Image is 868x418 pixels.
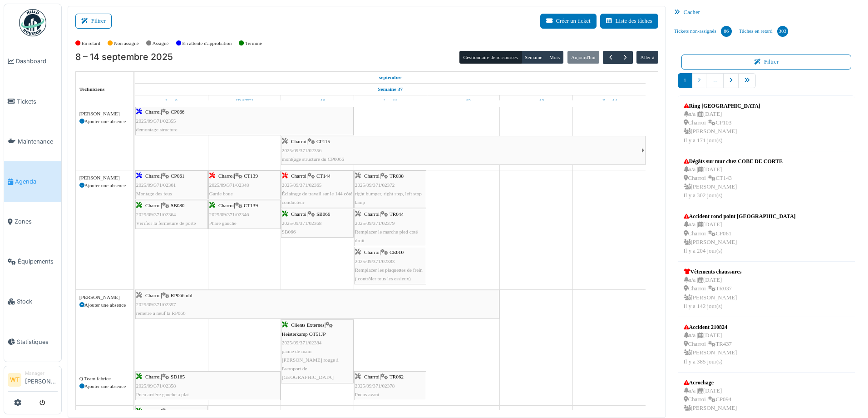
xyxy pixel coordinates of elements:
div: Ring [GEOGRAPHIC_DATA] [684,102,760,110]
span: 2025/09/371/02383 [355,259,395,264]
span: Remplacer le marche pied coté droit [355,229,418,243]
div: | [355,210,425,245]
span: remetre a neuf la RP066 [136,310,186,316]
div: | [136,201,207,228]
div: Q Team fabrice [79,375,130,383]
button: Semaine [521,51,546,64]
span: 2025/09/371/02364 [136,212,176,217]
h2: 8 – 14 septembre 2025 [75,52,173,63]
span: Charroi [364,173,380,179]
span: Maintenance [18,137,58,146]
button: Filtrer [75,14,112,29]
span: Vérifier la fermeture de porte [136,220,196,226]
span: CP061 [171,173,184,179]
span: Zones [15,217,58,226]
span: Charroi [218,173,234,179]
div: Cacher [671,6,863,19]
span: CT139 [244,203,258,208]
a: 9 septembre 2025 [234,95,256,107]
span: Stock [17,297,58,306]
span: demontage structure [136,127,178,132]
span: RP066 old [171,293,192,298]
button: Mois [546,51,564,64]
span: 2025/09/371/02361 [136,182,176,188]
span: Montage des feux [136,191,173,196]
div: 86 [721,26,732,37]
div: [PERSON_NAME] [79,110,130,118]
span: 2025/09/371/02348 [209,182,249,188]
span: CT139 [244,173,258,179]
span: Charroi [291,211,306,217]
span: 2025/09/371/02384 [282,340,322,345]
button: Aujourd'hui [567,51,599,64]
span: Pneus avant [355,392,380,397]
div: Ajouter une absence [79,383,130,390]
button: Précédent [603,51,618,64]
span: Agenda [15,177,58,186]
div: | [282,172,353,207]
a: Ring [GEOGRAPHIC_DATA] n/a |[DATE] Charroi |CP103 [PERSON_NAME]Il y a 171 jour(s) [681,100,763,147]
a: Agenda [4,161,61,201]
span: SD165 [171,374,185,379]
a: … [706,73,724,88]
div: | [209,201,280,228]
span: Charroi [218,203,234,208]
button: Suivant [618,51,633,64]
a: 14 septembre 2025 [599,95,619,107]
span: Charroi [145,408,161,414]
span: 2025/09/371/02365 [282,182,322,188]
span: CP066 [171,109,184,114]
a: 12 septembre 2025 [454,95,473,107]
a: Liste des tâches [600,14,658,29]
span: Charroi [145,109,161,114]
a: 8 septembre 2025 [377,72,404,83]
li: WT [8,373,21,387]
span: Équipements [18,257,58,266]
a: 11 septembre 2025 [381,95,399,107]
a: Équipements [4,242,61,282]
span: Charroi [145,173,161,179]
span: panne de main [PERSON_NAME] rouge à l'aeroport de [GEOGRAPHIC_DATA] [282,348,339,380]
span: 2025/09/371/02358 [136,383,176,388]
span: CT144 [316,173,330,179]
span: 2025/09/371/02379 [355,220,395,226]
a: Maintenance [4,121,61,161]
span: 2025/09/371/02355 [136,118,176,124]
label: En retard [82,40,100,47]
li: [PERSON_NAME] [25,370,58,389]
nav: pager [678,73,855,95]
span: Charroi [364,374,380,379]
a: Semaine 37 [376,84,405,95]
div: [PERSON_NAME] [79,409,130,417]
button: Gestionnaire de ressources [459,51,521,64]
span: Charroi [364,211,380,217]
span: Clients Externes [291,322,325,328]
a: Zones [4,202,61,242]
div: | [355,172,425,207]
span: Charroi [291,173,306,179]
a: Tickets non-assignés [671,19,735,44]
a: 8 septembre 2025 [163,95,180,107]
div: Accident rond point [GEOGRAPHIC_DATA] [684,212,796,220]
button: Créer un ticket [540,14,597,29]
span: 2025/09/371/02356 [282,148,322,153]
div: n/a | [DATE] Charroi | CT143 [PERSON_NAME] Il y a 302 jour(s) [684,165,783,200]
span: mont(age structure du CP0066 [282,156,344,162]
a: Dégâts sur mur chez COBE DE CORTE n/a |[DATE] Charroi |CT143 [PERSON_NAME]Il y a 302 jour(s) [681,155,785,203]
span: SB080 [171,203,184,208]
div: Acrochage [684,378,737,387]
label: Terminé [245,40,262,47]
a: Vêtements chaussures n/a |[DATE] Charroi |TR037 [PERSON_NAME]Il y a 142 jour(s) [681,265,744,313]
a: Statistiques [4,322,61,362]
a: Tickets [4,81,61,121]
a: Tâches en retard [735,19,792,44]
div: Dégâts sur mur chez COBE DE CORTE [684,157,783,165]
div: Accident 210824 [684,323,737,331]
span: TR044 [390,211,404,217]
a: Accident 210824 n/a |[DATE] Charroi |TR437 [PERSON_NAME]Il y a 385 jour(s) [681,321,740,368]
a: 10 septembre 2025 [307,95,328,107]
div: n/a | [DATE] Charroi | CP061 [PERSON_NAME] Il y a 204 jour(s) [684,220,796,255]
div: | [136,108,353,134]
div: n/a | [DATE] Charroi | CP103 [PERSON_NAME] Il y a 171 jour(s) [684,110,760,145]
span: TR038 [390,173,404,179]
